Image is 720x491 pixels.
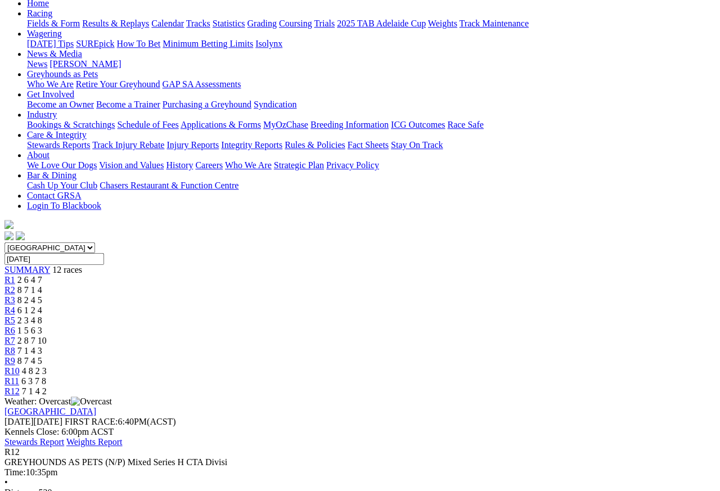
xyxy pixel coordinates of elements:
a: Coursing [279,19,312,28]
a: [DATE] Tips [27,39,74,48]
a: [GEOGRAPHIC_DATA] [4,407,96,416]
a: Racing [27,8,52,18]
span: 12 races [52,265,82,274]
a: Results & Replays [82,19,149,28]
span: 4 8 2 3 [22,366,47,376]
span: Time: [4,467,26,477]
a: Race Safe [447,120,483,129]
a: History [166,160,193,170]
a: Privacy Policy [326,160,379,170]
a: Who We Are [225,160,272,170]
span: R8 [4,346,15,355]
span: 8 7 1 4 [17,285,42,295]
a: R3 [4,295,15,305]
a: Weights [428,19,457,28]
a: Bookings & Scratchings [27,120,115,129]
a: Isolynx [255,39,282,48]
a: R4 [4,305,15,315]
a: Who We Are [27,79,74,89]
a: News & Media [27,49,82,58]
a: R6 [4,326,15,335]
a: Careers [195,160,223,170]
a: Bar & Dining [27,170,76,180]
div: About [27,160,715,170]
a: Injury Reports [166,140,219,150]
div: Get Involved [27,100,715,110]
a: Grading [247,19,277,28]
span: [DATE] [4,417,62,426]
a: Vision and Values [99,160,164,170]
a: R9 [4,356,15,366]
a: SUMMARY [4,265,50,274]
a: Become a Trainer [96,100,160,109]
span: 1 5 6 3 [17,326,42,335]
a: R11 [4,376,19,386]
a: R12 [4,386,20,396]
span: 6 3 7 8 [21,376,46,386]
div: GREYHOUNDS AS PETS (N/P) Mixed Series H CTA Divisi [4,457,715,467]
a: Chasers Restaurant & Function Centre [100,181,238,190]
a: Stewards Report [4,437,64,447]
a: SUREpick [76,39,114,48]
a: Contact GRSA [27,191,81,200]
span: 7 1 4 3 [17,346,42,355]
a: R5 [4,316,15,325]
div: Industry [27,120,715,130]
img: twitter.svg [16,231,25,240]
span: R1 [4,275,15,285]
a: How To Bet [117,39,161,48]
a: Login To Blackbook [27,201,101,210]
a: Fact Sheets [348,140,389,150]
a: MyOzChase [263,120,308,129]
div: News & Media [27,59,715,69]
a: Track Maintenance [460,19,529,28]
img: logo-grsa-white.png [4,220,13,229]
a: R7 [4,336,15,345]
span: 7 1 4 2 [22,386,47,396]
div: Care & Integrity [27,140,715,150]
div: Kennels Close: 6:00pm ACST [4,427,715,437]
a: Stewards Reports [27,140,90,150]
a: ICG Outcomes [391,120,445,129]
a: Retire Your Greyhound [76,79,160,89]
div: Greyhounds as Pets [27,79,715,89]
span: 6 1 2 4 [17,305,42,315]
span: 6:40PM(ACST) [65,417,176,426]
span: R12 [4,447,20,457]
span: 8 2 4 5 [17,295,42,305]
span: R10 [4,366,20,376]
a: GAP SA Assessments [163,79,241,89]
a: News [27,59,47,69]
a: Stay On Track [391,140,443,150]
span: [DATE] [4,417,34,426]
a: Cash Up Your Club [27,181,97,190]
div: Racing [27,19,715,29]
span: 2 6 4 7 [17,275,42,285]
a: Rules & Policies [285,140,345,150]
a: Minimum Betting Limits [163,39,253,48]
input: Select date [4,253,104,265]
a: Fields & Form [27,19,80,28]
a: Purchasing a Greyhound [163,100,251,109]
a: About [27,150,49,160]
a: R2 [4,285,15,295]
a: Schedule of Fees [117,120,178,129]
img: facebook.svg [4,231,13,240]
a: Get Involved [27,89,74,99]
a: Wagering [27,29,62,38]
div: 10:35pm [4,467,715,478]
a: Weights Report [66,437,123,447]
a: Tracks [186,19,210,28]
a: Syndication [254,100,296,109]
span: 2 3 4 8 [17,316,42,325]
